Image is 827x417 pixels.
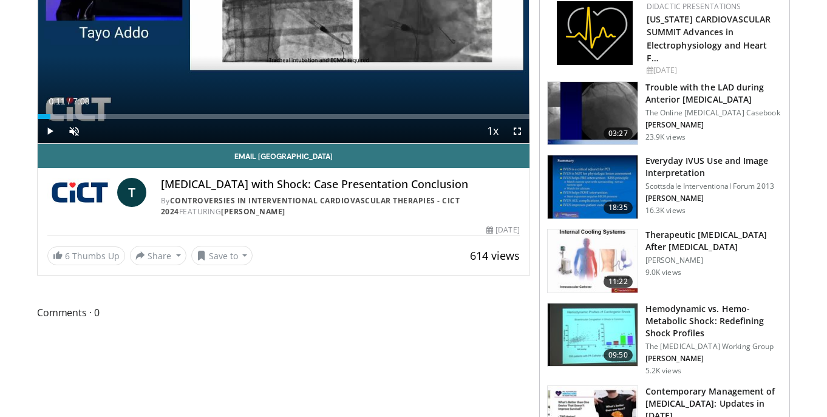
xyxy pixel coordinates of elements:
a: 6 Thumbs Up [47,246,125,265]
span: Comments 0 [37,305,530,320]
button: Save to [191,246,253,265]
p: 5.2K views [645,366,681,376]
h3: Therapeutic [MEDICAL_DATA] After [MEDICAL_DATA] [645,229,782,253]
a: 03:27 Trouble with the LAD during Anterior [MEDICAL_DATA] The Online [MEDICAL_DATA] Casebook [PER... [547,81,782,146]
img: 243698_0002_1.png.150x105_q85_crop-smart_upscale.jpg [548,229,638,293]
h3: Everyday IVUS Use and Image Interpretation [645,155,782,179]
p: [PERSON_NAME] [645,256,782,265]
p: [PERSON_NAME] [645,120,782,130]
div: Progress Bar [38,114,529,119]
p: The Online [MEDICAL_DATA] Casebook [645,108,782,118]
img: Controversies in Interventional Cardiovascular Therapies - CICT 2024 [47,178,112,207]
p: [PERSON_NAME] [645,354,782,364]
h4: [MEDICAL_DATA] with Shock: Case Presentation Conclusion [161,178,520,191]
button: Unmute [62,119,86,143]
span: 614 views [470,248,520,263]
a: 11:22 Therapeutic [MEDICAL_DATA] After [MEDICAL_DATA] [PERSON_NAME] 9.0K views [547,229,782,293]
span: 6 [65,250,70,262]
img: 2496e462-765f-4e8f-879f-a0c8e95ea2b6.150x105_q85_crop-smart_upscale.jpg [548,303,638,367]
img: dTBemQywLidgNXR34xMDoxOjA4MTsiGN.150x105_q85_crop-smart_upscale.jpg [548,155,638,219]
p: The [MEDICAL_DATA] Working Group [645,342,782,351]
img: ABqa63mjaT9QMpl35hMDoxOmtxO3TYNt_2.150x105_q85_crop-smart_upscale.jpg [548,82,638,145]
span: 0:11 [49,97,65,106]
p: 9.0K views [645,268,681,277]
h3: Hemodynamic vs. Hemo-Metabolic Shock: Redefining Shock Profiles [645,303,782,339]
h3: Trouble with the LAD during Anterior [MEDICAL_DATA] [645,81,782,106]
p: [PERSON_NAME] [645,194,782,203]
p: 16.3K views [645,206,686,215]
span: / [68,97,70,106]
span: 03:27 [604,127,633,140]
span: 18:35 [604,202,633,214]
button: Share [130,246,186,265]
a: [US_STATE] CARDIOVASCULAR SUMMIT Advances in Electrophysiology and Heart F… [647,13,771,63]
a: Controversies in Interventional Cardiovascular Therapies - CICT 2024 [161,195,460,217]
button: Playback Rate [481,119,505,143]
span: 11:22 [604,276,633,288]
div: By FEATURING [161,195,520,217]
a: Email [GEOGRAPHIC_DATA] [38,144,529,168]
div: [DATE] [486,225,519,236]
p: Scottsdale Interventional Forum 2013 [645,181,782,191]
div: [DATE] [647,65,780,76]
a: 09:50 Hemodynamic vs. Hemo-Metabolic Shock: Redefining Shock Profiles The [MEDICAL_DATA] Working ... [547,303,782,376]
img: 1860aa7a-ba06-47e3-81a4-3dc728c2b4cf.png.150x105_q85_autocrop_double_scale_upscale_version-0.2.png [557,1,633,65]
a: 18:35 Everyday IVUS Use and Image Interpretation Scottsdale Interventional Forum 2013 [PERSON_NAM... [547,155,782,219]
span: 09:50 [604,349,633,361]
a: [PERSON_NAME] [221,206,285,217]
p: 23.9K views [645,132,686,142]
a: T [117,178,146,207]
button: Play [38,119,62,143]
button: Fullscreen [505,119,529,143]
span: 7:08 [73,97,89,106]
div: Didactic Presentations [647,1,780,12]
